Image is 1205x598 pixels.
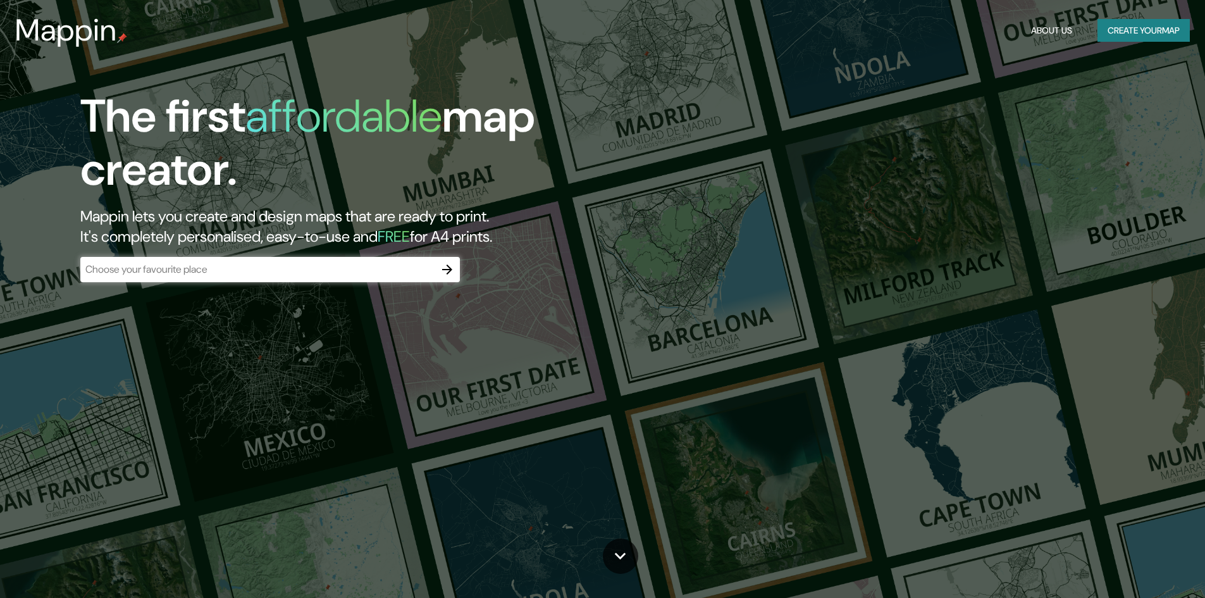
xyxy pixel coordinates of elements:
h2: Mappin lets you create and design maps that are ready to print. It's completely personalised, eas... [80,206,683,247]
img: mappin-pin [117,33,127,43]
button: About Us [1026,19,1077,42]
h5: FREE [378,227,410,246]
button: Create yourmap [1097,19,1190,42]
h1: affordable [245,87,442,146]
h1: The first map creator. [80,90,683,206]
input: Choose your favourite place [80,262,435,277]
h3: Mappin [15,13,117,48]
